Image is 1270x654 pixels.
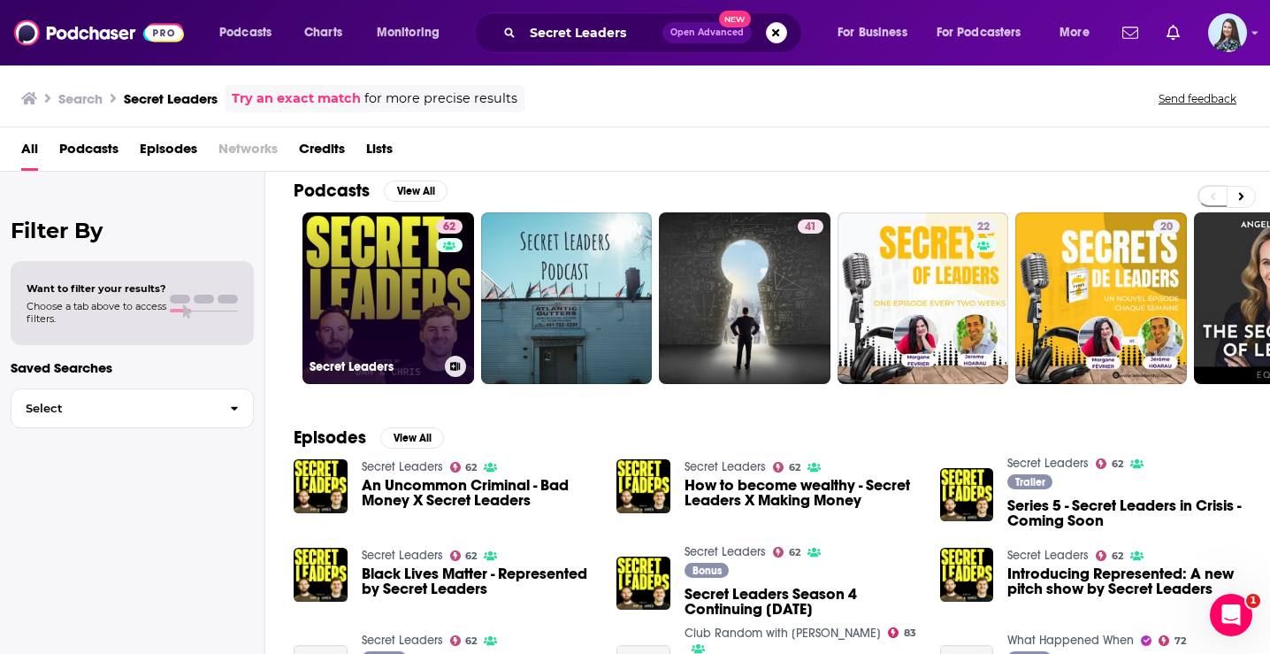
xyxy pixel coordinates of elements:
[1007,456,1089,471] a: Secret Leaders
[491,12,819,53] div: Search podcasts, credits, & more...
[58,90,103,107] h3: Search
[616,557,670,611] a: Secret Leaders Season 4 Continuing January 7
[1115,18,1145,48] a: Show notifications dropdown
[366,135,393,171] a: Lists
[362,566,596,596] a: Black Lives Matter - Represented by Secret Leaders
[970,219,997,234] a: 22
[904,629,916,637] span: 83
[940,468,994,522] img: Series 5 - Secret Leaders in Crisis - Coming Soon
[685,587,919,617] a: Secret Leaders Season 4 Continuing January 7
[1015,212,1187,384] a: 20
[1007,566,1242,596] a: Introducing Represented: A new pitch show by Secret Leaders
[11,389,254,428] button: Select
[616,459,670,513] img: How to become wealthy - Secret Leaders X Making Money
[940,548,994,602] img: Introducing Represented: A new pitch show by Secret Leaders
[789,464,800,472] span: 62
[888,627,916,638] a: 83
[299,135,345,171] a: Credits
[219,20,272,45] span: Podcasts
[1210,594,1252,636] iframe: Intercom live chat
[773,462,800,473] a: 62
[362,548,443,563] a: Secret Leaders
[293,19,353,47] a: Charts
[685,544,766,559] a: Secret Leaders
[1007,548,1089,563] a: Secret Leaders
[380,427,444,449] button: View All
[1153,219,1180,234] a: 20
[523,19,662,47] input: Search podcasts, credits, & more...
[294,427,444,449] a: EpisodesView All
[1208,13,1247,52] img: User Profile
[443,219,455,236] span: 62
[685,587,919,617] span: Secret Leaders Season 4 Continuing [DATE]
[27,300,166,325] span: Choose a tab above to access filters.
[14,16,184,50] img: Podchaser - Follow, Share and Rate Podcasts
[838,212,1009,384] a: 22
[140,135,197,171] a: Episodes
[11,218,254,243] h2: Filter By
[302,212,474,384] a: 62Secret Leaders
[294,459,348,513] a: An Uncommon Criminal - Bad Money X Secret Leaders
[232,88,361,109] a: Try an exact match
[450,462,478,473] a: 62
[1096,458,1123,469] a: 62
[773,547,800,558] a: 62
[662,22,752,43] button: Open AdvancedNew
[1159,18,1187,48] a: Show notifications dropdown
[685,478,919,508] span: How to become wealthy - Secret Leaders X Making Money
[362,478,596,508] a: An Uncommon Criminal - Bad Money X Secret Leaders
[11,403,216,414] span: Select
[304,20,342,45] span: Charts
[925,19,1047,47] button: open menu
[59,135,119,171] a: Podcasts
[1112,460,1123,468] span: 62
[692,566,722,576] span: Bonus
[1160,219,1173,236] span: 20
[11,359,254,376] p: Saved Searches
[685,626,881,641] a: Club Random with Bill Maher
[310,359,438,374] h3: Secret Leaders
[294,548,348,602] img: Black Lives Matter - Represented by Secret Leaders
[124,90,218,107] h3: Secret Leaders
[659,212,830,384] a: 41
[27,282,166,295] span: Want to filter your results?
[1007,498,1242,528] a: Series 5 - Secret Leaders in Crisis - Coming Soon
[825,19,930,47] button: open menu
[937,20,1021,45] span: For Podcasters
[789,549,800,557] span: 62
[294,180,370,202] h2: Podcasts
[384,181,448,202] button: View All
[1246,594,1260,608] span: 1
[670,28,744,37] span: Open Advanced
[1047,19,1112,47] button: open menu
[465,464,477,472] span: 62
[362,459,443,474] a: Secret Leaders
[1112,552,1123,560] span: 62
[294,180,448,202] a: PodcastsView All
[1174,637,1186,645] span: 72
[362,633,443,648] a: Secret Leaders
[1159,635,1186,646] a: 72
[294,427,366,449] h2: Episodes
[1208,13,1247,52] button: Show profile menu
[1015,477,1045,488] span: Trailer
[465,637,477,645] span: 62
[377,20,440,45] span: Monitoring
[719,11,751,27] span: New
[450,635,478,646] a: 62
[21,135,38,171] a: All
[364,88,517,109] span: for more precise results
[436,219,463,234] a: 62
